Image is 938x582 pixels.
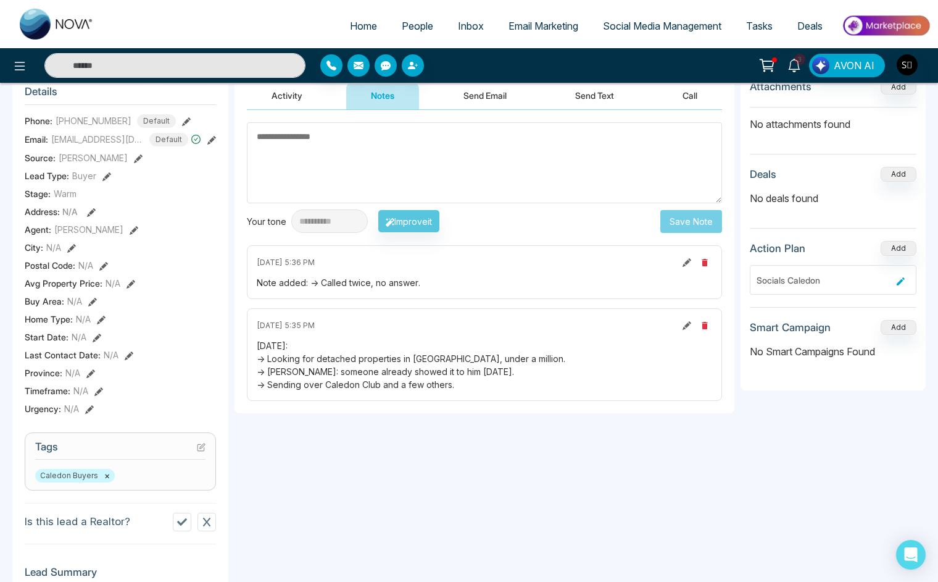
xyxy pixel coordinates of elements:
button: Save Note [660,210,722,233]
span: N/A [106,277,120,290]
span: Caledon Buyers [35,469,115,483]
div: Open Intercom Messenger [896,540,926,570]
span: Stage: [25,187,51,200]
span: [PERSON_NAME] [54,223,123,236]
span: Email Marketing [508,20,578,32]
a: Home [338,14,389,38]
span: Avg Property Price : [25,277,102,290]
span: Start Date : [25,331,68,344]
span: Inbox [458,20,484,32]
span: N/A [62,206,78,217]
button: Send Email [439,82,531,109]
a: Tasks [734,14,785,38]
h3: Action Plan [750,242,805,255]
span: [PERSON_NAME] [59,151,128,164]
span: [EMAIL_ADDRESS][DOMAIN_NAME] [51,133,144,146]
span: Phone: [25,114,52,127]
a: Email Marketing [496,14,591,38]
a: Social Media Management [591,14,734,38]
button: Add [881,241,916,256]
button: Add [881,320,916,335]
span: Province : [25,366,62,379]
span: [PHONE_NUMBER] [56,114,131,127]
span: Address: [25,205,78,218]
span: Social Media Management [603,20,721,32]
button: Add [881,167,916,182]
span: Buy Area : [25,295,64,308]
span: N/A [73,384,88,397]
a: Inbox [446,14,496,38]
a: Deals [785,14,835,38]
span: [DATE] 5:35 PM [257,320,315,331]
span: Urgency : [25,402,61,415]
span: Home Type : [25,313,73,326]
button: × [104,470,110,481]
span: Agent: [25,223,51,236]
div: [DATE]: -> Looking for detached properties in [GEOGRAPHIC_DATA], under a million. -> [PERSON_NAME... [257,339,712,391]
span: [DATE] 5:36 PM [257,257,315,268]
a: 3 [779,54,809,75]
h3: Details [25,85,216,104]
span: Default [149,133,188,146]
h3: Deals [750,168,776,180]
span: Warm [54,187,77,200]
span: Source: [25,151,56,164]
span: Postal Code : [25,259,75,272]
img: Market-place.gif [841,12,931,40]
a: People [389,14,446,38]
span: Deals [797,20,823,32]
button: Call [658,82,722,109]
div: Note added: -> Called twice, no answer. [257,276,712,289]
span: Last Contact Date : [25,348,101,361]
span: N/A [76,313,91,326]
button: AVON AI [809,54,885,77]
img: Lead Flow [812,57,829,74]
button: Add [881,80,916,95]
p: No attachments found [750,108,916,132]
span: Default [137,114,176,128]
div: Socials Caledon [757,274,892,287]
span: Add [881,81,916,91]
button: Activity [247,82,327,109]
span: Lead Type: [25,169,69,182]
span: N/A [104,348,118,361]
span: N/A [46,241,61,254]
img: User Avatar [897,54,918,75]
span: Tasks [746,20,773,32]
p: Is this lead a Realtor? [25,514,130,530]
span: Email: [25,133,48,146]
h3: Smart Campaign [750,321,831,334]
span: N/A [78,259,93,272]
img: Nova CRM Logo [20,9,94,40]
h3: Tags [35,441,205,460]
div: Your tone [247,215,291,228]
span: N/A [65,366,80,379]
button: Notes [346,82,419,109]
span: Home [350,20,377,32]
span: City : [25,241,43,254]
span: Timeframe : [25,384,70,397]
button: Send Text [550,82,639,109]
h3: Attachments [750,80,811,93]
p: No Smart Campaigns Found [750,344,916,359]
span: People [402,20,433,32]
span: Buyer [72,169,96,182]
p: No deals found [750,191,916,206]
span: N/A [64,402,79,415]
span: N/A [67,295,82,308]
span: 3 [794,54,805,65]
span: AVON AI [834,58,874,73]
span: N/A [72,331,86,344]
